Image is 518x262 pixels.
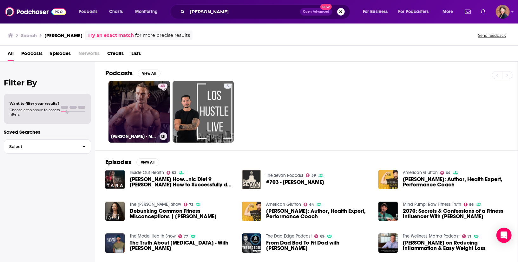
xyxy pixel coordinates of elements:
[403,233,460,239] a: The Wellness Mama Podcast
[469,203,474,206] span: 86
[105,202,125,221] a: Debunking Common Fitness Misconceptions | Thomas DeLauer
[403,208,508,219] span: 2070: Secrets & Confessions of a Fitness Influencer With [PERSON_NAME]
[378,233,398,253] a: Thomas DeLauer on Reducing Inflammation & Easy Weight Loss
[496,5,510,19] button: Show profile menu
[394,7,438,17] button: open menu
[403,240,508,251] a: Thomas DeLauer on Reducing Inflammation & Easy Weight Loss
[378,170,398,189] img: Thomas DeLauer: Author, Health Expert, Performance Coach
[300,8,332,16] button: Open AdvancedNew
[108,81,170,143] a: 43[PERSON_NAME] - Metabolic Optimization Podcast
[187,7,300,17] input: Search podcasts, credits, & more...
[105,158,131,166] h2: Episodes
[176,4,356,19] div: Search podcasts, credits, & more...
[184,203,193,206] a: 72
[266,240,371,251] span: From Dad Bod To Fit Dad with [PERSON_NAME]
[130,240,234,251] a: The Truth About Belly Fat - With Thomas DeLauer
[21,32,37,38] h3: Search
[403,240,508,251] span: [PERSON_NAME] on Reducing Inflammation & Easy Weight Loss
[403,177,508,187] a: Thomas DeLauer: Author, Health Expert, Performance Coach
[440,171,451,175] a: 64
[172,171,176,174] span: 53
[88,32,134,39] a: Try an exact match
[130,208,234,219] a: Debunking Common Fitness Misconceptions | Thomas DeLauer
[105,233,125,253] img: The Truth About Belly Fat - With Thomas DeLauer
[266,173,303,178] a: The Sevan Podcast
[4,78,91,87] h2: Filter By
[130,177,234,187] span: [PERSON_NAME] How…nic Diet 9 [PERSON_NAME] How to Successfully do the Targeted Ketogenic Diet
[398,7,429,16] span: For Podcasters
[363,7,388,16] span: For Business
[438,7,461,17] button: open menu
[8,48,14,61] a: All
[107,48,124,61] a: Credits
[161,83,165,90] span: 43
[403,202,461,207] a: Mind Pump: Raw Fitness Truth
[403,170,438,175] a: American Glutton
[496,5,510,19] img: User Profile
[105,7,127,17] a: Charts
[266,208,371,219] span: [PERSON_NAME]: Author, Health Expert, Performance Coach
[130,177,234,187] a: THOMAS DELAUER How…nic Diet 9 THOMAS DELAUER How to Successfully do the Targeted Ketogenic Diet
[4,129,91,135] p: Saved Searches
[138,70,161,77] button: View All
[242,170,261,189] img: #703 - Thomas Delauer
[135,7,158,16] span: Monitoring
[79,7,97,16] span: Podcasts
[10,108,60,117] span: Choose a tab above to access filters.
[105,158,159,166] a: EpisodesView All
[5,6,66,18] img: Podchaser - Follow, Share and Rate Podcasts
[378,202,398,221] img: 2070: Secrets & Confessions of a Fitness Influencer With Thomas DeLauer
[74,7,106,17] button: open menu
[111,134,157,139] h3: [PERSON_NAME] - Metabolic Optimization Podcast
[226,83,229,90] span: 5
[242,202,261,221] img: Thomas DeLauer: Author, Health Expert, Performance Coach
[478,6,488,17] a: Show notifications dropdown
[131,7,166,17] button: open menu
[224,84,231,89] a: 5
[462,6,473,17] a: Show notifications dropdown
[10,101,60,106] span: Want to filter your results?
[403,177,508,187] span: [PERSON_NAME]: Author, Health Expert, Performance Coach
[4,144,77,149] span: Select
[184,235,188,238] span: 77
[167,171,177,175] a: 53
[358,7,396,17] button: open menu
[173,81,234,143] a: 5
[131,48,141,61] a: Lists
[314,234,325,238] a: 69
[130,208,234,219] span: Debunking Common Fitness Misconceptions | [PERSON_NAME]
[242,233,261,253] img: From Dad Bod To Fit Dad with Thomas DeLauer
[105,170,125,189] img: THOMAS DELAUER How…nic Diet 9 THOMAS DELAUER How to Successfully do the Targeted Ketogenic Diet
[462,234,471,238] a: 71
[4,139,91,154] button: Select
[130,170,164,175] a: Inside Out Health
[21,48,43,61] a: Podcasts
[50,48,71,61] span: Episodes
[309,203,314,206] span: 64
[78,48,100,61] span: Networks
[311,174,316,177] span: 59
[320,4,332,10] span: New
[109,7,123,16] span: Charts
[105,69,161,77] a: PodcastsView All
[464,203,474,206] a: 86
[136,158,159,166] button: View All
[266,240,371,251] a: From Dad Bod To Fit Dad with Thomas DeLauer
[446,171,451,174] span: 64
[105,69,133,77] h2: Podcasts
[266,233,312,239] a: The Dad Edge Podcast
[266,202,301,207] a: American Glutton
[178,234,188,238] a: 77
[403,208,508,219] a: 2070: Secrets & Confessions of a Fitness Influencer With Thomas DeLauer
[189,203,193,206] span: 72
[443,7,453,16] span: More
